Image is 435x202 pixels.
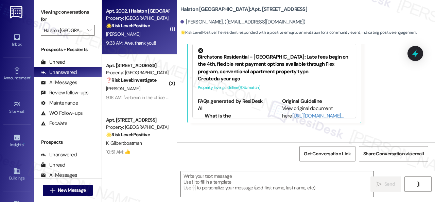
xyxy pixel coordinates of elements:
[299,146,355,161] button: Get Conversation Link
[106,124,169,131] div: Property: [GEOGRAPHIC_DATA]
[41,151,77,158] div: Unanswered
[3,132,31,150] a: Insights •
[106,86,140,92] span: [PERSON_NAME]
[282,105,351,120] div: View original document here
[3,165,31,184] a: Buildings
[180,18,306,26] div: [PERSON_NAME]. ([EMAIL_ADDRESS][DOMAIN_NAME])
[106,40,156,46] div: 9:33 AM: Awe, thank you!!
[180,30,215,35] strong: 🌟 Risk Level: Positive
[384,181,395,188] span: Send
[50,188,55,193] i: 
[359,146,428,161] button: Share Conversation via email
[10,6,24,18] img: ResiDesk Logo
[41,69,77,76] div: Unanswered
[363,150,424,157] span: Share Conversation via email
[43,185,93,196] button: New Message
[292,112,344,119] a: [URL][DOMAIN_NAME]…
[87,28,91,33] i: 
[198,48,351,75] div: Birchstone Residential - [GEOGRAPHIC_DATA]: Late fees begin on the 4th, flexible rent payment opt...
[106,77,156,83] strong: ❓ Risk Level: Investigate
[41,7,95,25] label: Viewing conversations for
[198,75,351,82] div: Created a year ago
[3,98,31,117] a: Site Visit •
[106,116,169,124] div: Apt. [STREET_ADDRESS]
[106,69,169,76] div: Property: [GEOGRAPHIC_DATA]
[3,31,31,50] a: Inbox
[415,182,420,187] i: 
[106,131,150,138] strong: 🌟 Risk Level: Positive
[41,59,65,66] div: Unread
[41,172,77,179] div: All Messages
[205,112,267,134] li: What is the emergency/afterhours number?
[106,140,142,146] span: K. Gilbertboatman
[106,94,414,100] div: 9:18 AM: I've been in the office this week and haven't had to opportunity to check out the washer...
[41,120,67,127] div: Escalate
[304,150,351,157] span: Get Conversation Link
[44,25,84,36] input: All communities
[41,161,65,169] div: Unread
[34,46,102,53] div: Prospects + Residents
[180,6,307,13] b: Halston [GEOGRAPHIC_DATA]: Apt. [STREET_ADDRESS]
[30,75,31,79] span: •
[24,108,25,113] span: •
[377,182,382,187] i: 
[106,62,169,69] div: Apt. [STREET_ADDRESS]
[34,139,102,146] div: Prospects
[41,110,83,117] div: WO Follow-ups
[180,29,417,36] span: : The resident responded with a positive emoji to an invitation for a community event, indicating...
[41,89,88,96] div: Review follow-ups
[58,187,86,194] span: New Message
[106,15,169,22] div: Property: [GEOGRAPHIC_DATA]
[106,31,140,37] span: [PERSON_NAME]
[41,79,77,86] div: All Messages
[106,7,169,15] div: Apt. 2002, 1 Halston [GEOGRAPHIC_DATA]
[23,141,24,146] span: •
[198,98,263,112] b: FAQs generated by ResiDesk AI
[370,176,401,192] button: Send
[41,99,78,107] div: Maintenance
[106,22,150,29] strong: 🌟 Risk Level: Positive
[106,149,130,155] div: 10:51 AM: 👍
[282,98,322,105] b: Original Guideline
[198,84,351,91] div: Property level guideline ( 70 % match)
